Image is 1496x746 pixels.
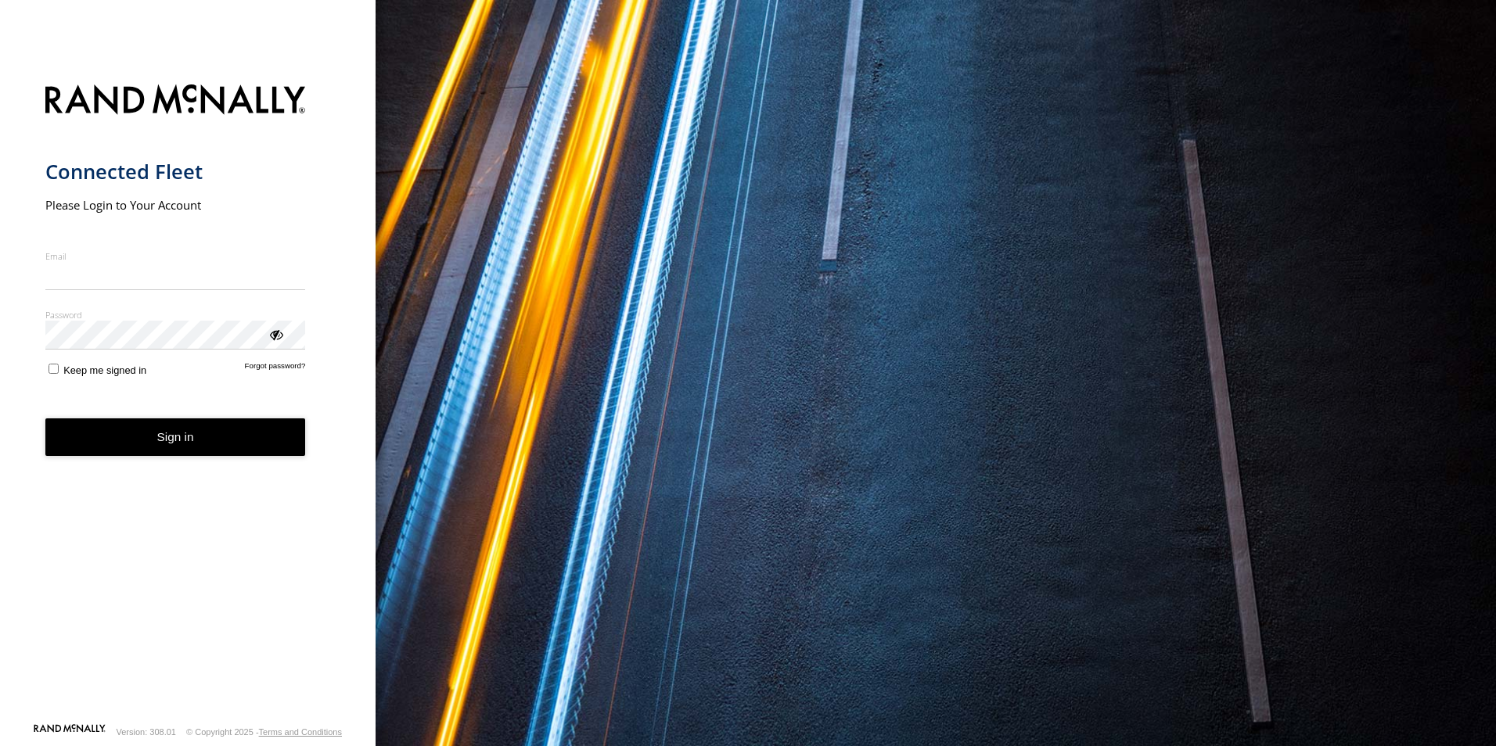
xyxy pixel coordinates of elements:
[45,159,306,185] h1: Connected Fleet
[45,197,306,213] h2: Please Login to Your Account
[45,418,306,457] button: Sign in
[34,724,106,740] a: Visit our Website
[45,81,306,121] img: Rand McNally
[63,364,146,376] span: Keep me signed in
[117,727,176,737] div: Version: 308.01
[186,727,342,737] div: © Copyright 2025 -
[45,75,331,723] form: main
[49,364,59,374] input: Keep me signed in
[245,361,306,376] a: Forgot password?
[45,309,306,321] label: Password
[259,727,342,737] a: Terms and Conditions
[268,326,283,342] div: ViewPassword
[45,250,306,262] label: Email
